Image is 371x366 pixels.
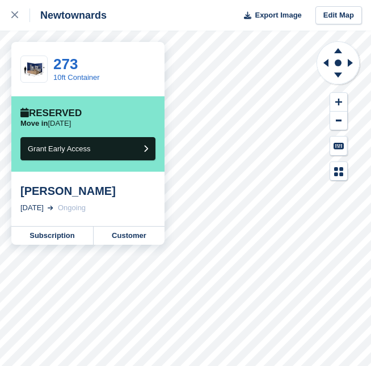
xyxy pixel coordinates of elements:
button: Zoom In [330,93,347,112]
span: Grant Early Access [28,144,91,153]
a: 273 [53,56,78,73]
a: 10ft Container [53,73,100,82]
a: Customer [94,227,165,245]
div: [PERSON_NAME] [20,184,155,198]
button: Keyboard Shortcuts [330,137,347,155]
button: Grant Early Access [20,137,155,160]
span: Export Image [255,10,301,21]
button: Zoom Out [330,112,347,130]
div: [DATE] [20,202,44,214]
span: Move in [20,119,48,127]
div: Newtownards [30,8,107,22]
img: 10-ft-container.jpg [21,59,47,79]
button: Export Image [237,6,302,25]
a: Edit Map [315,6,362,25]
div: Reserved [20,108,82,119]
div: Ongoing [58,202,86,214]
img: arrow-right-light-icn-cde0832a797a2874e46488d9cf13f60e5c3a73dbe684e267c42b8395dfbc2abf.svg [48,206,53,210]
button: Map Legend [330,162,347,181]
p: [DATE] [20,119,71,128]
a: Subscription [11,227,94,245]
